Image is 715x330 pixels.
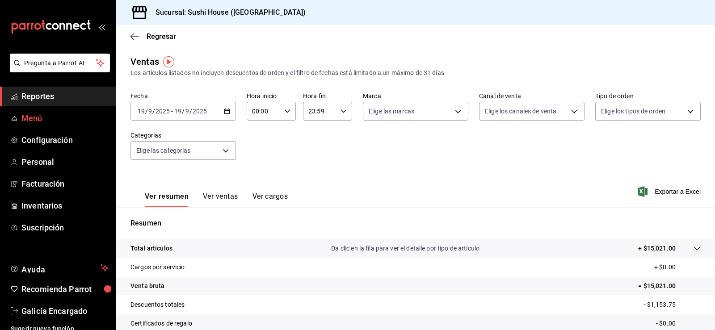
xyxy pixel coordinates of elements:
[130,263,185,272] p: Cargos por servicio
[152,108,155,115] span: /
[130,132,236,138] label: Categorías
[130,300,185,309] p: Descuentos totales
[252,192,288,207] button: Ver cargos
[21,221,109,234] span: Suscripción
[145,192,189,207] button: Ver resumen
[192,108,207,115] input: ----
[130,32,176,41] button: Regresar
[130,68,701,78] div: Los artículos listados no incluyen descuentos de orden y el filtro de fechas está limitado a un m...
[182,108,185,115] span: /
[21,134,109,146] span: Configuración
[331,244,479,253] p: Da clic en la fila para ver el detalle por tipo de artículo
[130,319,192,328] p: Certificados de regalo
[10,54,110,72] button: Pregunta a Parrot AI
[130,55,159,68] div: Ventas
[639,186,701,197] button: Exportar a Excel
[148,108,152,115] input: --
[21,200,109,212] span: Inventarios
[638,244,676,253] p: + $15,021.00
[148,7,306,18] h3: Sucursal: Sushi House ([GEOGRAPHIC_DATA])
[21,90,109,102] span: Reportes
[654,263,701,272] p: + $0.00
[203,192,238,207] button: Ver ventas
[130,244,172,253] p: Total artículos
[145,192,288,207] div: navigation tabs
[98,23,105,30] button: open_drawer_menu
[21,178,109,190] span: Facturación
[130,93,236,99] label: Fecha
[21,263,97,273] span: Ayuda
[303,93,352,99] label: Hora fin
[369,107,414,116] span: Elige las marcas
[6,65,110,74] a: Pregunta a Parrot AI
[130,281,164,291] p: Venta bruta
[185,108,189,115] input: --
[485,107,556,116] span: Elige los canales de venta
[363,93,468,99] label: Marca
[145,108,148,115] span: /
[656,319,701,328] p: - $0.00
[163,56,174,67] img: Tooltip marker
[155,108,170,115] input: ----
[644,300,701,309] p: - $1,153.75
[137,108,145,115] input: --
[174,108,182,115] input: --
[171,108,173,115] span: -
[595,93,701,99] label: Tipo de orden
[130,218,701,229] p: Resumen
[638,281,701,291] p: = $15,021.00
[21,156,109,168] span: Personal
[24,58,96,68] span: Pregunta a Parrot AI
[189,108,192,115] span: /
[21,112,109,124] span: Menú
[479,93,585,99] label: Canal de venta
[21,283,109,295] span: Recomienda Parrot
[21,305,109,317] span: Galicia Encargado
[247,93,296,99] label: Hora inicio
[136,146,191,155] span: Elige las categorías
[147,32,176,41] span: Regresar
[601,107,665,116] span: Elige los tipos de orden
